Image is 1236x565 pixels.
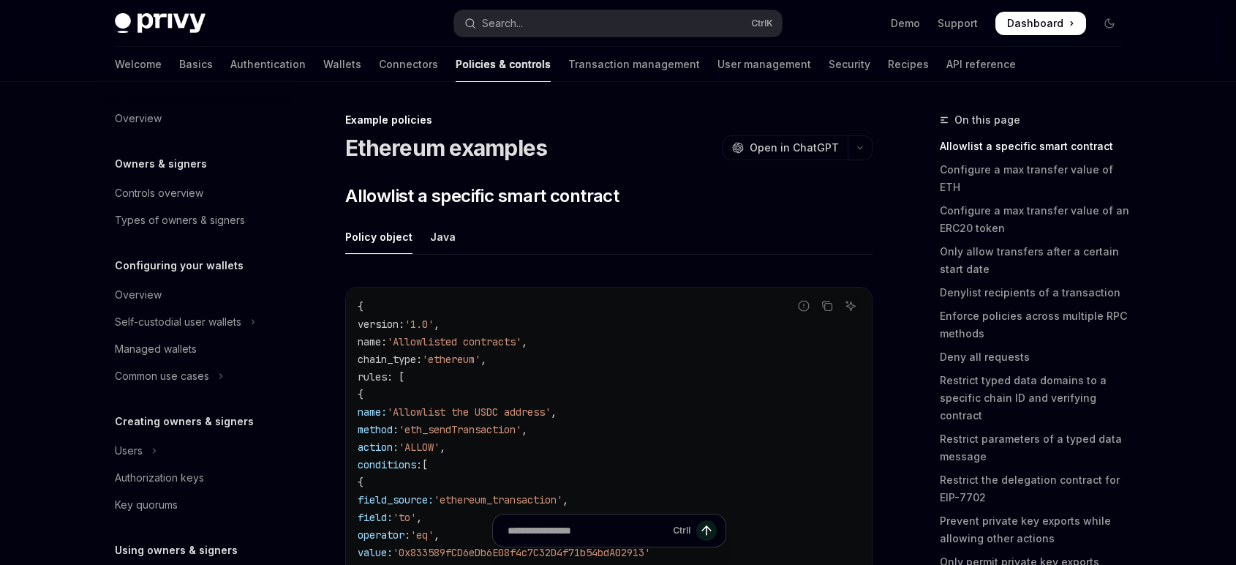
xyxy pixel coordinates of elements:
span: action: [358,441,399,454]
button: Open in ChatGPT [723,135,848,160]
span: method: [358,423,399,436]
a: Types of owners & signers [103,207,290,233]
span: : [ [387,370,404,383]
span: On this page [954,111,1020,129]
div: Self-custodial user wallets [115,313,241,331]
div: Policy object [345,220,412,254]
a: Security [829,47,870,82]
div: Common use cases [115,367,209,385]
span: : [381,335,387,348]
a: Welcome [115,47,162,82]
span: , [434,318,440,331]
a: Managed wallets [103,336,290,362]
span: rules [358,370,387,383]
div: Authorization keys [115,469,204,487]
button: Report incorrect code [794,296,813,315]
button: Ask AI [841,296,860,315]
a: Overview [103,282,290,308]
img: dark logo [115,13,206,34]
span: name [358,335,381,348]
a: Support [938,16,978,31]
a: Controls overview [103,180,290,206]
span: [ [422,458,428,471]
span: , [562,493,568,506]
span: conditions: [358,458,422,471]
span: 'Allowlisted contracts' [387,335,521,348]
span: : [416,353,422,366]
div: Types of owners & signers [115,212,245,229]
a: Deny all requests [940,345,1133,369]
h5: Owners & signers [115,155,207,173]
a: Policies & controls [456,47,551,82]
a: Connectors [379,47,438,82]
a: Allowlist a specific smart contract [940,135,1133,158]
span: Open in ChatGPT [750,141,839,155]
div: Users [115,442,143,460]
a: Restrict typed data domains to a specific chain ID and verifying contract [940,369,1133,427]
a: Enforce policies across multiple RPC methods [940,304,1133,345]
a: Only allow transfers after a certain start date [940,240,1133,281]
span: Ctrl K [751,18,773,29]
span: name: [358,405,387,419]
span: { [358,476,363,489]
span: , [440,441,445,454]
button: Toggle Users section [103,438,290,464]
h5: Configuring your wallets [115,257,244,274]
div: Controls overview [115,184,203,202]
button: Copy the contents from the code block [818,296,837,315]
span: chain_type [358,353,416,366]
a: Transaction management [568,47,700,82]
a: Restrict parameters of a typed data message [940,427,1133,468]
a: User management [717,47,811,82]
div: Example policies [345,113,873,127]
span: , [521,423,527,436]
span: 'ethereum_transaction' [434,493,562,506]
button: Open search [454,10,782,37]
span: '1.0' [404,318,434,331]
button: Send message [696,520,717,541]
span: { [358,388,363,401]
span: , [481,353,486,366]
div: Overview [115,286,162,304]
span: , [521,335,527,348]
div: Search... [482,15,523,32]
a: Denylist recipients of a transaction [940,281,1133,304]
h5: Using owners & signers [115,542,238,559]
div: Key quorums [115,496,178,514]
a: Authentication [230,47,306,82]
a: Wallets [323,47,361,82]
a: API reference [946,47,1016,82]
a: Authorization keys [103,465,290,491]
h1: Ethereum examples [345,135,547,161]
button: Toggle dark mode [1098,12,1121,35]
div: Managed wallets [115,340,197,358]
button: Toggle Common use cases section [103,363,290,389]
span: , [551,405,557,419]
span: 'eth_sendTransaction' [399,423,521,436]
a: Dashboard [995,12,1086,35]
a: Recipes [888,47,929,82]
a: Basics [179,47,213,82]
h5: Creating owners & signers [115,413,254,430]
span: Allowlist a specific smart contract [345,184,619,208]
a: Demo [891,16,920,31]
span: : [399,318,404,331]
a: Key quorums [103,492,290,518]
span: 'Allowlist the USDC address' [387,405,551,419]
a: Configure a max transfer value of an ERC20 token [940,199,1133,240]
button: Toggle Self-custodial user wallets section [103,309,290,335]
span: 'ethereum' [422,353,481,366]
span: 'ALLOW' [399,441,440,454]
div: Java [430,220,456,254]
span: Dashboard [1007,16,1063,31]
a: Overview [103,105,290,132]
span: field_source: [358,493,434,506]
div: Overview [115,110,162,127]
span: version [358,318,399,331]
a: Prevent private key exports while allowing other actions [940,509,1133,550]
a: Restrict the delegation contract for EIP-7702 [940,468,1133,509]
span: { [358,300,363,313]
a: Configure a max transfer value of ETH [940,158,1133,199]
input: Ask a question... [508,515,667,547]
